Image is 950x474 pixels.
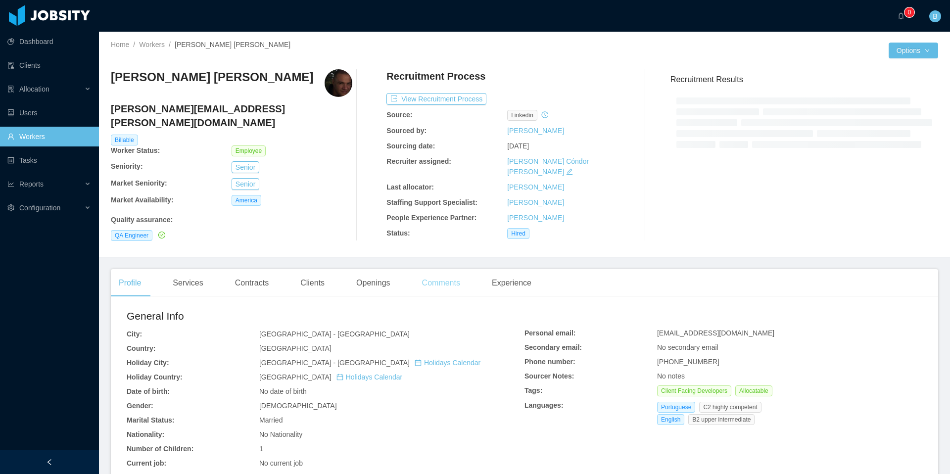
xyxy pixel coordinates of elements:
b: Sourcer Notes: [524,372,574,380]
a: [PERSON_NAME] [507,214,564,222]
span: Allocatable [735,385,772,396]
span: [DATE] [507,142,529,150]
b: Date of birth: [127,387,170,395]
i: icon: solution [7,86,14,93]
b: Nationality: [127,430,164,438]
button: Senior [232,178,259,190]
a: [PERSON_NAME] [507,198,564,206]
span: Employee [232,145,266,156]
sup: 0 [904,7,914,17]
b: Current job: [127,459,166,467]
b: Gender: [127,402,153,410]
a: Home [111,41,129,48]
span: Portuguese [657,402,695,413]
span: B [933,10,937,22]
a: icon: robotUsers [7,103,91,123]
span: [EMAIL_ADDRESS][DOMAIN_NAME] [657,329,774,337]
h3: [PERSON_NAME] [PERSON_NAME] [111,69,313,85]
b: Recruiter assigned: [386,157,451,165]
span: Married [259,416,283,424]
span: [GEOGRAPHIC_DATA] - [GEOGRAPHIC_DATA] [259,359,480,367]
span: America [232,195,261,206]
a: icon: exportView Recruitment Process [386,95,486,103]
b: Market Availability: [111,196,174,204]
b: Secondary email: [524,343,582,351]
span: C2 highly competent [699,402,761,413]
span: QA Engineer [111,230,152,241]
b: Country: [127,344,155,352]
h2: General Info [127,308,524,324]
b: Worker Status: [111,146,160,154]
b: City: [127,330,142,338]
span: No Nationality [259,430,302,438]
span: English [657,414,684,425]
a: icon: userWorkers [7,127,91,146]
span: Reports [19,180,44,188]
i: icon: setting [7,204,14,211]
div: Openings [348,269,398,297]
span: Billable [111,135,138,145]
div: Profile [111,269,149,297]
a: Workers [139,41,165,48]
b: Sourcing date: [386,142,435,150]
a: [PERSON_NAME] Cóndor [PERSON_NAME] [507,157,589,176]
span: [GEOGRAPHIC_DATA] [259,373,402,381]
span: Client Facing Developers [657,385,731,396]
span: Configuration [19,204,60,212]
b: Personal email: [524,329,576,337]
span: [PERSON_NAME] [PERSON_NAME] [175,41,290,48]
a: [PERSON_NAME] [507,183,564,191]
h4: [PERSON_NAME][EMAIL_ADDRESS][PERSON_NAME][DOMAIN_NAME] [111,102,352,130]
b: Sourced by: [386,127,427,135]
button: icon: exportView Recruitment Process [386,93,486,105]
a: icon: pie-chartDashboard [7,32,91,51]
span: B2 upper intermediate [688,414,755,425]
b: Source: [386,111,412,119]
b: Number of Children: [127,445,193,453]
i: icon: line-chart [7,181,14,188]
a: icon: profileTasks [7,150,91,170]
b: Seniority: [111,162,143,170]
span: Hired [507,228,529,239]
span: Allocation [19,85,49,93]
button: Senior [232,161,259,173]
h4: Recruitment Process [386,69,485,83]
div: Services [165,269,211,297]
b: Status: [386,229,410,237]
i: icon: calendar [415,359,422,366]
a: icon: calendarHolidays Calendar [336,373,402,381]
span: / [133,41,135,48]
span: [DEMOGRAPHIC_DATA] [259,402,337,410]
span: 1 [259,445,263,453]
h3: Recruitment Results [670,73,938,86]
div: Experience [484,269,539,297]
i: icon: check-circle [158,232,165,238]
span: [GEOGRAPHIC_DATA] [259,344,332,352]
span: No current job [259,459,303,467]
b: People Experience Partner: [386,214,476,222]
div: Contracts [227,269,277,297]
b: Phone number: [524,358,575,366]
img: ebce3673-945d-4cd4-a78e-5609833fd3b1_689b6405e39b5-400w.png [325,69,352,97]
i: icon: history [541,111,548,118]
a: [PERSON_NAME] [507,127,564,135]
a: icon: calendarHolidays Calendar [415,359,480,367]
span: [GEOGRAPHIC_DATA] - [GEOGRAPHIC_DATA] [259,330,410,338]
b: Holiday Country: [127,373,183,381]
b: Last allocator: [386,183,434,191]
span: No date of birth [259,387,307,395]
b: Quality assurance : [111,216,173,224]
div: Clients [292,269,332,297]
b: Tags: [524,386,542,394]
i: icon: calendar [336,374,343,380]
b: Staffing Support Specialist: [386,198,477,206]
i: icon: bell [898,12,904,19]
span: No secondary email [657,343,718,351]
b: Languages: [524,401,564,409]
a: icon: check-circle [156,231,165,239]
button: Optionsicon: down [889,43,938,58]
i: icon: edit [566,168,573,175]
a: icon: auditClients [7,55,91,75]
span: / [169,41,171,48]
span: [PHONE_NUMBER] [657,358,719,366]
